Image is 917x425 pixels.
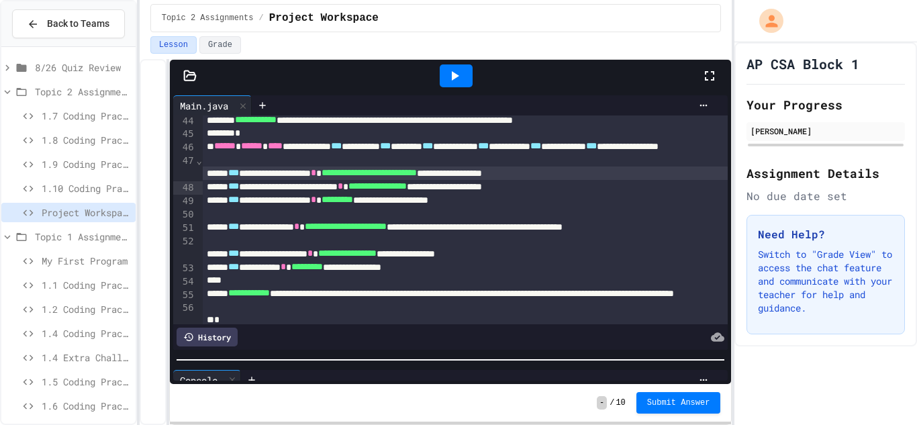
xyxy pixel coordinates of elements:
h1: AP CSA Block 1 [746,54,859,73]
span: 1.4 Coding Practice [42,326,130,340]
span: Project Workspace [42,205,130,220]
span: 1.2 Coding Practice [42,302,130,316]
span: - [597,396,607,410]
span: / [610,397,614,408]
div: My Account [745,5,787,36]
button: Lesson [150,36,197,54]
div: No due date set [746,188,905,204]
span: 8/26 Quiz Review [35,60,130,75]
span: Back to Teams [47,17,109,31]
h2: Your Progress [746,95,905,114]
span: 1.7 Coding Practice [42,109,130,123]
span: Topic 2 Assignments [35,85,130,99]
p: Switch to "Grade View" to access the chat feature and communicate with your teacher for help and ... [758,248,894,315]
span: / [259,13,264,23]
h2: Assignment Details [746,164,905,183]
span: Topic 1 Assignments [35,230,130,244]
span: 1.5 Coding Practice [42,375,130,389]
h3: Need Help? [758,226,894,242]
span: My First Program [42,254,130,268]
span: 1.1 Coding Practice [42,278,130,292]
span: Submit Answer [647,397,710,408]
span: 1.4 Extra Challenge Problem [42,350,130,365]
span: Project Workspace [269,10,379,26]
button: Back to Teams [12,9,125,38]
div: [PERSON_NAME] [751,125,901,137]
span: 1.8 Coding Practice [42,133,130,147]
span: 1.6 Coding Practice [42,399,130,413]
button: Submit Answer [636,392,721,414]
span: 10 [616,397,625,408]
span: 1.10 Coding Practice [42,181,130,195]
button: Grade [199,36,241,54]
span: Topic 2 Assignments [162,13,254,23]
span: 1.9 Coding Practice [42,157,130,171]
